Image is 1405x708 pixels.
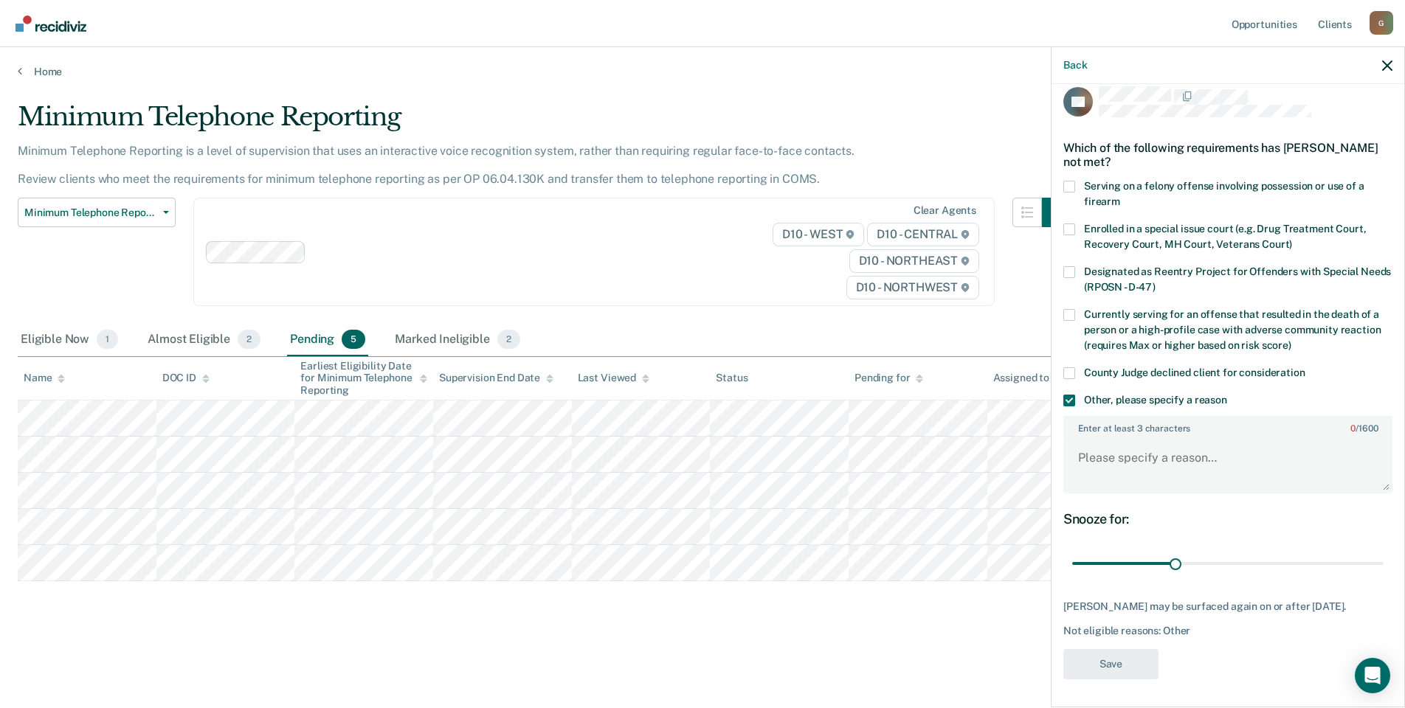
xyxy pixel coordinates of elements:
[1084,180,1364,207] span: Serving on a felony offense involving possession or use of a firearm
[849,249,979,273] span: D10 - NORTHEAST
[97,330,118,349] span: 1
[1084,308,1381,351] span: Currently serving for an offense that resulted in the death of a person or a high-profile case wi...
[238,330,260,349] span: 2
[24,372,65,384] div: Name
[993,372,1063,384] div: Assigned to
[1350,423,1378,434] span: / 1600
[578,372,649,384] div: Last Viewed
[24,206,157,219] span: Minimum Telephone Reporting
[1370,11,1393,35] div: G
[867,223,979,246] span: D10 - CENTRAL
[1065,417,1391,434] label: Enter at least 3 characters
[145,324,263,356] div: Almost Eligible
[18,324,121,356] div: Eligible Now
[18,65,1387,78] a: Home
[1063,600,1392,613] div: [PERSON_NAME] may be surfaced again on or after [DATE].
[15,15,86,32] img: Recidiviz
[300,360,427,397] div: Earliest Eligibility Date for Minimum Telephone Reporting
[1063,129,1392,181] div: Which of the following requirements has [PERSON_NAME] not met?
[1063,625,1392,637] div: Not eligible reasons: Other
[846,276,979,299] span: D10 - NORTHWEST
[162,372,210,384] div: DOC ID
[716,372,748,384] div: Status
[914,204,976,217] div: Clear agents
[18,144,855,186] p: Minimum Telephone Reporting is a level of supervision that uses an interactive voice recognition ...
[773,223,864,246] span: D10 - WEST
[18,102,1071,144] div: Minimum Telephone Reporting
[1350,423,1356,434] span: 0
[855,372,923,384] div: Pending for
[342,330,365,349] span: 5
[1084,265,1391,293] span: Designated as Reentry Project for Offenders with Special Needs (RPOSN - D-47)
[392,324,523,356] div: Marked Ineligible
[1063,59,1087,72] button: Back
[497,330,520,349] span: 2
[1063,511,1392,527] div: Snooze for:
[1370,11,1393,35] button: Profile dropdown button
[1355,658,1390,693] div: Open Intercom Messenger
[1063,649,1159,679] button: Save
[1084,223,1366,250] span: Enrolled in a special issue court (e.g. Drug Treatment Court, Recovery Court, MH Court, Veterans ...
[1084,367,1305,378] span: County Judge declined client for consideration
[287,324,368,356] div: Pending
[1084,394,1227,406] span: Other, please specify a reason
[439,372,553,384] div: Supervision End Date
